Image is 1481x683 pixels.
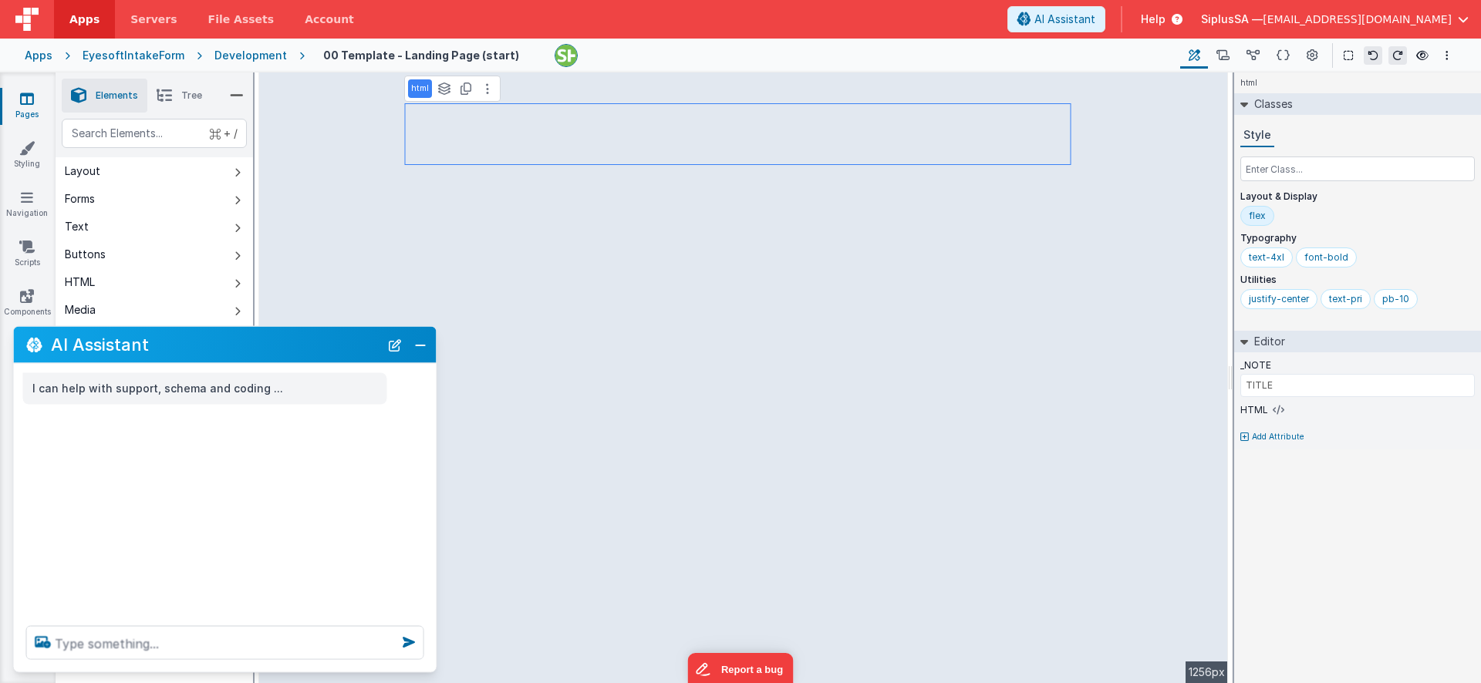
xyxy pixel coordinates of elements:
[56,296,253,324] button: Media
[1240,431,1475,443] button: Add Attribute
[83,48,184,63] div: EyesoftIntakeForm
[1240,404,1268,416] label: HTML
[1249,293,1309,305] div: justify-center
[130,12,177,27] span: Servers
[323,49,519,61] h4: 00 Template - Landing Page (start)
[65,247,106,262] div: Buttons
[210,119,238,148] span: + /
[1329,293,1362,305] div: text-pri
[1248,93,1293,115] h2: Classes
[1234,72,1263,93] h4: html
[410,334,430,355] button: Close
[259,72,1228,683] div: -->
[1249,210,1266,222] div: flex
[65,219,89,234] div: Text
[56,185,253,213] button: Forms
[1240,156,1475,181] input: Enter Class...
[1034,12,1095,27] span: AI Assistant
[1438,46,1456,65] button: Options
[1007,6,1105,32] button: AI Assistant
[181,89,202,102] span: Tree
[65,274,95,290] div: HTML
[1201,12,1263,27] span: SiplusSA —
[555,45,577,66] img: 03f4c8fd22f9eee00c21fc01fcf07944
[96,89,138,102] span: Elements
[56,213,253,241] button: Text
[1240,274,1475,286] p: Utilities
[65,302,96,318] div: Media
[1252,431,1304,443] p: Add Attribute
[208,12,275,27] span: File Assets
[56,241,253,268] button: Buttons
[1304,251,1348,264] div: font-bold
[25,48,52,63] div: Apps
[62,119,247,148] input: Search Elements...
[214,48,287,63] div: Development
[1382,293,1409,305] div: pb-10
[1249,251,1284,264] div: text-4xl
[1240,124,1274,147] button: Style
[384,334,406,355] button: New Chat
[56,324,253,352] button: Gateways
[1186,661,1228,683] div: 1256px
[56,157,253,185] button: Layout
[1248,331,1285,352] h2: Editor
[56,268,253,296] button: HTML
[1263,12,1452,27] span: [EMAIL_ADDRESS][DOMAIN_NAME]
[1240,190,1475,203] p: Layout & Display
[65,163,100,179] div: Layout
[1141,12,1166,27] span: Help
[32,379,378,399] p: I can help with support, schema and coding ...
[1201,12,1469,27] button: SiplusSA — [EMAIL_ADDRESS][DOMAIN_NAME]
[1240,232,1475,244] p: Typography
[69,12,100,27] span: Apps
[65,191,95,207] div: Forms
[51,335,380,354] h2: AI Assistant
[411,82,429,95] p: html
[1240,359,1271,372] label: _NOTE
